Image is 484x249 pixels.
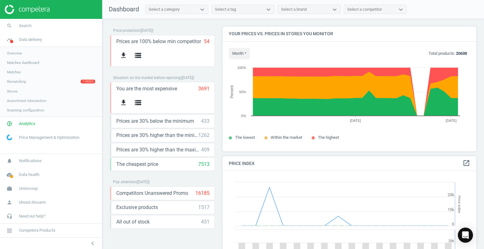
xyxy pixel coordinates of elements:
[19,121,35,127] span: Analytics
[19,186,38,191] span: Unioncoop
[116,48,131,63] button: get_app
[350,119,361,122] tspan: [DATE]
[116,146,201,153] span: Prices are 30% higher than the maximal
[201,118,210,125] div: 433
[116,38,201,45] span: Prices are 100% below min competitor
[131,48,145,63] button: storage
[463,159,470,167] i: open_in_new
[19,200,46,205] span: Uhood Alnuami
[140,28,153,33] span: ( [DATE] )
[3,34,15,46] i: timeline
[456,51,467,56] b: 20638
[198,85,210,92] div: 3691
[318,135,339,140] span: The highest
[116,204,158,211] span: Exclusive products
[237,66,246,70] text: 100%
[181,76,194,80] span: ( [DATE] )
[116,218,150,225] span: All out of stock
[448,207,454,212] text: 10k
[134,52,142,59] i: storage
[3,20,15,32] i: search
[235,135,255,140] span: The lowest
[222,156,476,171] h4: Price Index
[19,172,39,178] span: Data health
[19,213,45,219] span: Need our help?
[3,196,15,208] i: person
[7,98,46,103] span: Assortment intersection
[3,183,15,195] i: work
[116,85,177,92] span: You are the most expensive
[136,180,150,184] span: ( [DATE] )
[134,99,142,106] i: storage
[5,5,49,14] img: ajHJNr6hYgQAAAAASUVORK5CYII=
[457,195,461,213] tspan: Price Index
[7,79,26,84] span: Rematching
[116,161,158,168] span: The cheapest price
[19,135,79,140] span: Price Management & Optimization
[448,193,454,197] text: 20k
[131,95,145,110] button: storage
[113,76,181,80] span: Situation on the market before repricing
[222,26,476,41] h4: Your prices vs. prices in stores you monitor
[81,80,95,83] span: 118323
[89,240,96,247] i: chevron_left
[116,118,194,125] span: Prices are 30% below the minimum
[7,108,44,113] span: Scanning configuration
[446,119,457,122] tspan: [DATE]
[109,5,139,13] span: Dashboard
[204,38,210,45] div: 54
[271,135,302,140] span: Within the market
[7,89,18,94] span: Stores
[7,51,22,56] span: Overview
[281,7,307,12] div: Select a brand
[429,51,467,56] p: Total products:
[448,239,454,243] text: 20k
[3,169,15,181] i: cloud_done
[7,60,39,65] span: Matches dashboard
[198,204,210,211] div: 1517
[195,190,210,197] div: 16185
[116,190,188,197] span: Competitors Unanswered Promo
[7,70,21,75] span: Matches
[113,180,136,184] span: Pay attention
[458,228,473,243] div: Open Intercom Messenger
[19,228,55,233] span: Competera Products
[149,7,180,12] div: Select a category
[19,23,32,29] span: Search
[19,37,42,42] span: Data delivery
[3,118,15,130] i: pie_chart_outlined
[3,210,15,222] i: headset_mic
[201,146,210,153] div: 409
[201,218,210,225] div: 451
[85,239,101,247] button: chevron_left
[241,114,246,118] text: 0%
[116,132,198,139] span: Prices are 30% higher than the minimum
[198,161,210,168] div: 7513
[229,48,250,59] button: month
[239,90,246,94] text: 50%
[198,132,210,139] div: 1262
[120,99,127,106] i: get_app
[463,159,470,167] a: open_in_new
[347,7,382,12] div: Select a competitor
[19,158,42,164] span: Notifications
[3,155,15,167] i: notifications
[452,222,454,226] text: 0
[215,7,236,12] div: Select a tag
[113,28,140,33] span: Price protection
[120,52,127,59] i: get_app
[116,95,131,110] button: get_app
[7,134,12,140] img: wGWNvw8QSZomAAAAABJRU5ErkJggg==
[230,85,234,98] tspan: Percent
